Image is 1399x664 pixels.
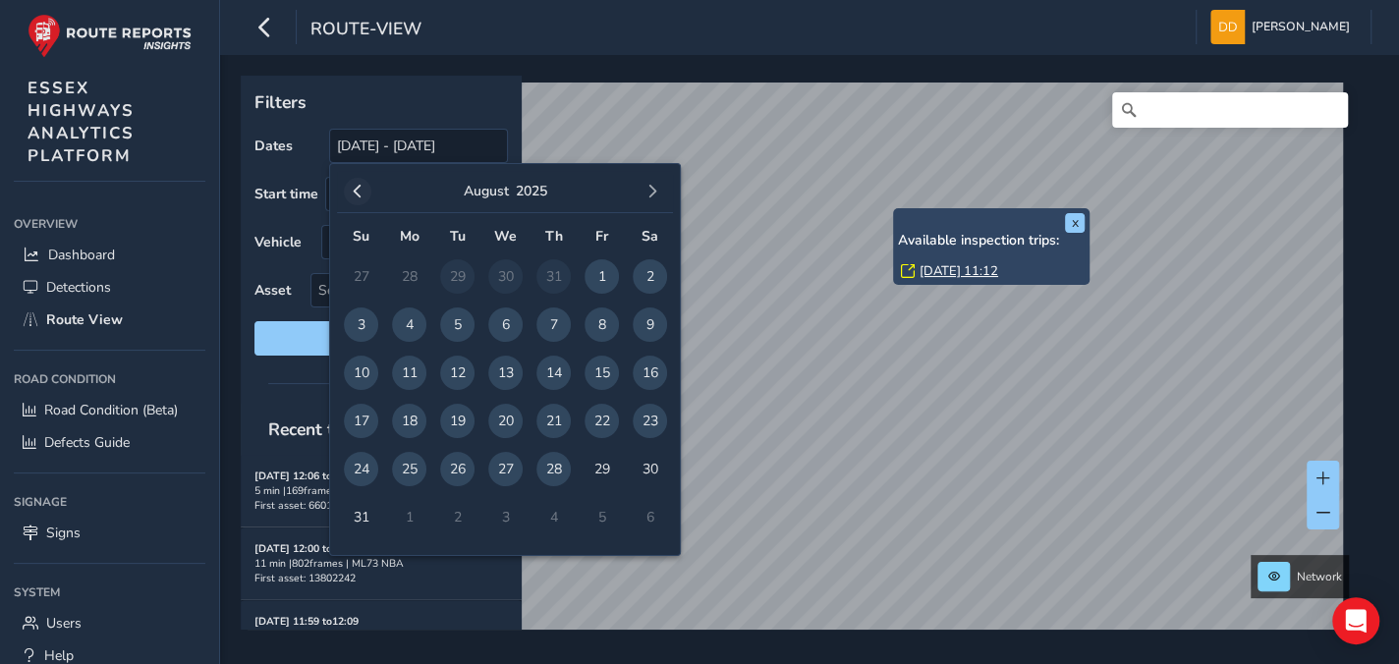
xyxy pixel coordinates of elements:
span: ESSEX HIGHWAYS ANALYTICS PLATFORM [28,77,135,167]
span: 18 [392,404,426,438]
a: [DATE] 11:12 [920,262,998,280]
span: 7 [536,307,571,342]
span: Th [544,227,562,246]
span: 26 [440,452,475,486]
a: Users [14,607,205,639]
span: Fr [595,227,608,246]
span: 16 [633,356,667,390]
span: 21 [536,404,571,438]
span: Recent trips [254,404,378,455]
div: System [14,578,205,607]
a: Road Condition (Beta) [14,394,205,426]
span: 15 [585,356,619,390]
span: 17 [344,404,378,438]
span: 31 [344,500,378,534]
span: First asset: 13802242 [254,571,356,585]
span: Network [1297,569,1342,584]
label: Vehicle [254,233,302,251]
div: Select vehicle [322,226,475,258]
strong: [DATE] 12:00 to 12:10 [254,541,359,556]
button: August [463,182,508,200]
a: Dashboard [14,239,205,271]
span: Reset filters [269,329,493,348]
span: Defects Guide [44,433,130,452]
span: Road Condition (Beta) [44,401,178,419]
span: 9 [633,307,667,342]
span: Select an asset code [311,274,475,306]
div: 5 min | 169 frames | PF73 UMR [254,483,508,498]
span: First asset: 6601582 [254,498,350,513]
strong: [DATE] 12:06 to 12:11 [254,469,359,483]
span: Users [46,614,82,633]
span: Dashboard [48,246,115,264]
span: 2 [633,259,667,294]
span: Tu [449,227,465,246]
label: Asset [254,281,291,300]
strong: [DATE] 11:59 to 12:09 [254,614,359,629]
span: Detections [46,278,111,297]
a: Route View [14,304,205,336]
div: Signage [14,487,205,517]
label: Dates [254,137,293,155]
span: route-view [310,17,421,44]
a: Defects Guide [14,426,205,459]
span: 22 [585,404,619,438]
button: x [1065,213,1085,233]
span: 1 [585,259,619,294]
a: Signs [14,517,205,549]
div: Open Intercom Messenger [1332,597,1379,644]
span: 14 [536,356,571,390]
span: Mo [399,227,419,246]
h6: Available inspection trips: [898,233,1085,249]
span: Route View [46,310,123,329]
span: 19 [440,404,475,438]
canvas: Map [248,83,1343,652]
span: [PERSON_NAME] [1252,10,1350,44]
label: Start time [254,185,318,203]
input: Search [1112,92,1348,128]
span: 29 [585,452,619,486]
span: Su [353,227,369,246]
span: 11 [392,356,426,390]
div: 11 min | 802 frames | ML73 NBA [254,556,508,571]
span: We [494,227,517,246]
button: [PERSON_NAME] [1210,10,1357,44]
span: 28 [536,452,571,486]
div: 10 min | 880 frames | MW24 UJG [254,629,508,643]
span: 30 [633,452,667,486]
span: 27 [488,452,523,486]
span: 3 [344,307,378,342]
div: Road Condition [14,364,205,394]
span: Signs [46,524,81,542]
span: 24 [344,452,378,486]
span: 13 [488,356,523,390]
span: 25 [392,452,426,486]
p: Filters [254,89,508,115]
span: 8 [585,307,619,342]
span: 6 [488,307,523,342]
span: 4 [392,307,426,342]
a: Detections [14,271,205,304]
span: 12 [440,356,475,390]
span: Sa [642,227,658,246]
button: 2025 [515,182,546,200]
img: rr logo [28,14,192,58]
button: Reset filters [254,321,508,356]
span: 23 [633,404,667,438]
span: 10 [344,356,378,390]
div: Overview [14,209,205,239]
span: 5 [440,307,475,342]
span: 20 [488,404,523,438]
img: diamond-layout [1210,10,1245,44]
